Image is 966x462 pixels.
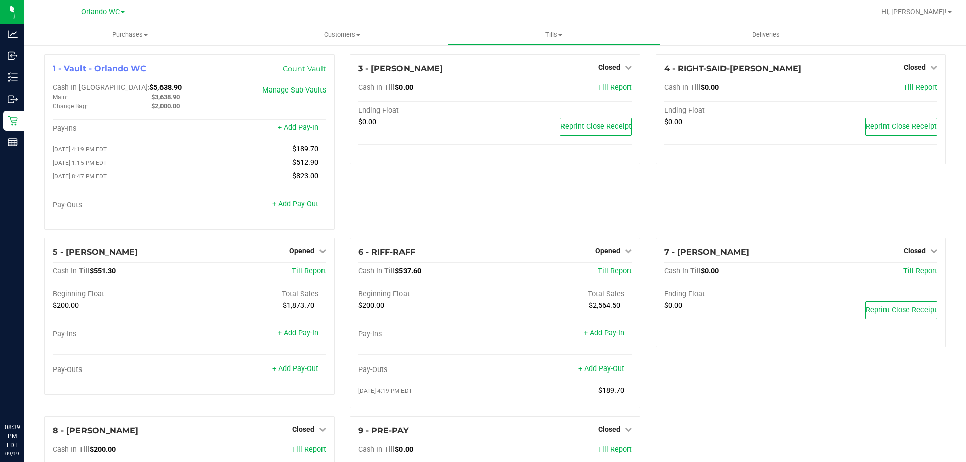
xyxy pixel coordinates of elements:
[8,72,18,82] inline-svg: Inventory
[495,290,632,299] div: Total Sales
[53,173,107,180] span: [DATE] 8:47 PM EDT
[598,83,632,92] a: Till Report
[664,106,801,115] div: Ending Float
[53,159,107,166] span: [DATE] 1:15 PM EDT
[584,329,624,337] a: + Add Pay-In
[395,445,413,454] span: $0.00
[10,382,40,412] iframe: Resource center
[903,83,937,92] a: Till Report
[292,445,326,454] a: Till Report
[53,124,190,133] div: Pay-Ins
[53,365,190,375] div: Pay-Outs
[866,122,937,131] span: Reprint Close Receipt
[358,445,395,454] span: Cash In Till
[904,63,926,71] span: Closed
[358,365,495,375] div: Pay-Outs
[236,30,447,39] span: Customers
[53,247,138,257] span: 5 - [PERSON_NAME]
[598,445,632,454] a: Till Report
[8,94,18,104] inline-svg: Outbound
[8,137,18,147] inline-svg: Reports
[664,267,701,275] span: Cash In Till
[595,247,620,255] span: Opened
[598,425,620,433] span: Closed
[904,247,926,255] span: Closed
[272,364,318,373] a: + Add Pay-Out
[865,301,937,319] button: Reprint Close Receipt
[8,51,18,61] inline-svg: Inbound
[283,301,314,310] span: $1,873.70
[739,30,793,39] span: Deliveries
[701,83,719,92] span: $0.00
[283,64,326,73] a: Count Vault
[448,30,659,39] span: Tills
[664,118,682,126] span: $0.00
[90,267,116,275] span: $551.30
[53,103,88,110] span: Change Bag:
[90,445,116,454] span: $200.00
[272,200,318,208] a: + Add Pay-Out
[865,118,937,136] button: Reprint Close Receipt
[8,29,18,39] inline-svg: Analytics
[53,267,90,275] span: Cash In Till
[53,330,190,339] div: Pay-Ins
[292,158,318,167] span: $512.90
[664,290,801,299] div: Ending Float
[53,290,190,299] div: Beginning Float
[903,267,937,275] a: Till Report
[190,290,327,299] div: Total Sales
[358,426,409,435] span: 9 - PRE-PAY
[53,201,190,210] div: Pay-Outs
[292,172,318,180] span: $823.00
[598,63,620,71] span: Closed
[358,387,412,394] span: [DATE] 4:19 PM EDT
[358,118,376,126] span: $0.00
[81,8,120,16] span: Orlando WC
[53,426,138,435] span: 8 - [PERSON_NAME]
[395,267,421,275] span: $537.60
[664,301,682,310] span: $0.00
[292,145,318,153] span: $189.70
[53,301,79,310] span: $200.00
[292,267,326,275] a: Till Report
[560,122,631,131] span: Reprint Close Receipt
[589,301,620,310] span: $2,564.50
[53,94,68,101] span: Main:
[278,329,318,337] a: + Add Pay-In
[358,64,443,73] span: 3 - [PERSON_NAME]
[866,306,937,314] span: Reprint Close Receipt
[358,83,395,92] span: Cash In Till
[358,106,495,115] div: Ending Float
[395,83,413,92] span: $0.00
[701,267,719,275] span: $0.00
[358,301,384,310] span: $200.00
[358,247,415,257] span: 6 - RIFF-RAFF
[278,123,318,132] a: + Add Pay-In
[151,102,180,110] span: $2,000.00
[664,64,801,73] span: 4 - RIGHT-SAID-[PERSON_NAME]
[598,386,624,395] span: $189.70
[5,423,20,450] p: 08:39 PM EDT
[881,8,947,16] span: Hi, [PERSON_NAME]!
[149,83,182,92] span: $5,638.90
[24,30,236,39] span: Purchases
[598,267,632,275] a: Till Report
[53,146,107,153] span: [DATE] 4:19 PM EDT
[660,24,872,45] a: Deliveries
[560,118,632,136] button: Reprint Close Receipt
[578,364,624,373] a: + Add Pay-Out
[5,450,20,457] p: 09/19
[53,83,149,92] span: Cash In [GEOGRAPHIC_DATA]:
[664,247,749,257] span: 7 - [PERSON_NAME]
[53,445,90,454] span: Cash In Till
[53,64,146,73] span: 1 - Vault - Orlando WC
[30,380,42,392] iframe: Resource center unread badge
[236,24,448,45] a: Customers
[24,24,236,45] a: Purchases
